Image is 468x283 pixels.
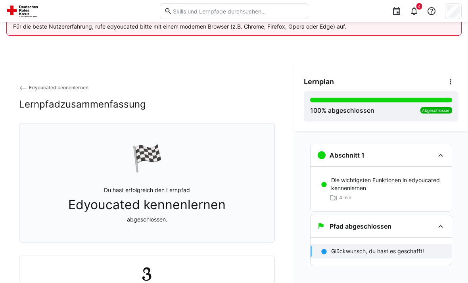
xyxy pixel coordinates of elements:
p: Für die beste Nutzererfahrung, rufe edyoucated bitte mit einem modernen Browser (z.B. Chrome, Fir... [13,23,455,31]
div: % abgeschlossen [310,106,374,115]
span: 4 min [339,194,351,201]
h3: Abschnitt 1 [330,151,364,159]
span: 4 [418,4,420,9]
a: Edyoucated kennenlernen [19,85,88,90]
h3: Pfad abgeschlossen [330,222,391,230]
p: Glückwunsch, du hast es geschafft! [331,247,424,255]
span: Edyoucated kennenlernen [68,197,226,212]
p: Du hast erfolgreich den Lernpfad abgeschlossen. [68,186,226,223]
span: Lernplan [304,77,334,86]
span: 100 [310,106,321,114]
span: Abgeschlossen [422,108,451,113]
span: Edyoucated kennenlernen [29,85,88,90]
div: 🏁 [131,142,163,173]
input: Skills und Lernpfade durchsuchen… [172,8,303,15]
h2: Lernpfadzusammenfassung [19,98,146,110]
p: Die wichtigsten Funktionen in edyoucated kennenlernen [331,176,445,192]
